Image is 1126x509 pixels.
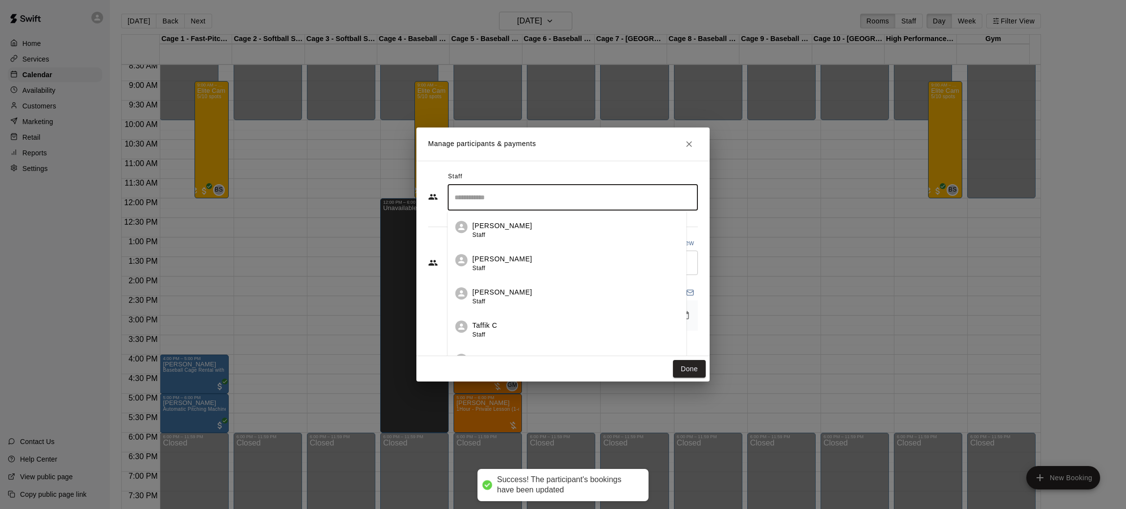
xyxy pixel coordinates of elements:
[673,360,706,378] button: Done
[473,287,532,297] p: [PERSON_NAME]
[680,135,698,153] button: Close
[473,298,485,305] span: Staff
[497,475,639,495] div: Success! The participant's bookings have been updated
[455,354,468,366] div: Adam Koffman
[473,254,532,264] p: [PERSON_NAME]
[455,221,468,233] div: Nicholas Smith
[682,285,698,300] button: Email participants
[473,354,532,364] p: [PERSON_NAME]
[473,331,485,338] span: Staff
[455,320,468,333] div: Taffik C
[428,139,536,149] p: Manage participants & payments
[448,185,698,211] div: Search staff
[473,265,485,272] span: Staff
[473,221,532,231] p: [PERSON_NAME]
[473,232,485,238] span: Staff
[428,192,438,202] svg: Staff
[473,320,498,331] p: Taffik C
[448,169,462,185] span: Staff
[455,254,468,266] div: Brandon Smith
[455,287,468,299] div: Gabe Manalo
[428,258,438,268] svg: Customers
